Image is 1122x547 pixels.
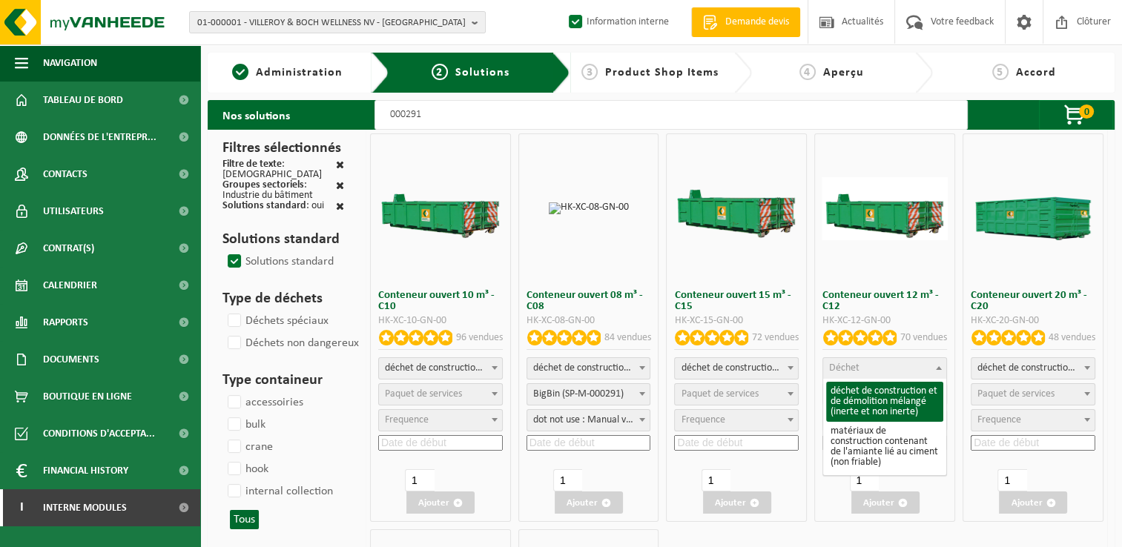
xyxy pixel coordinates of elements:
span: Paquet de services [977,388,1055,400]
span: Calendrier [43,267,97,304]
span: Données de l'entrepr... [43,119,156,156]
span: déchet de construction et de démolition mélangé (inerte et non inerte) [971,358,1095,379]
div: HK-XC-08-GN-00 [527,316,651,326]
span: Conditions d'accepta... [43,415,155,452]
h3: Conteneur ouvert 15 m³ - C15 [674,290,799,312]
li: déchet de construction et de démolition mélangé (inerte et non inerte) [826,382,943,422]
span: Filtre de texte [222,159,282,170]
input: Date de début [971,435,1095,451]
label: Information interne [566,11,669,33]
h3: Type containeur [222,369,344,391]
span: déchet de construction et de démolition mélangé (inerte et non inerte) [378,357,503,379]
label: Déchets spéciaux [225,310,329,332]
button: Ajouter [999,491,1067,514]
button: 0 [1039,100,1113,130]
div: : [DEMOGRAPHIC_DATA] [222,159,336,180]
span: déchet de construction et de démolition mélangé (inerte et non inerte) [527,357,651,379]
span: Administration [256,67,343,79]
div: HK-XC-10-GN-00 [378,316,503,326]
img: HK-XC-10-GN-00 [377,177,504,240]
span: Groupes sectoriels [222,179,304,190]
input: 1 [850,469,879,491]
input: Date de début [527,435,651,451]
span: 1 [232,64,248,80]
button: Ajouter [703,491,771,514]
button: 01-000001 - VILLEROY & BOCH WELLNESS NV - [GEOGRAPHIC_DATA] [189,11,486,33]
div: HK-XC-20-GN-00 [971,316,1095,326]
button: Ajouter [851,491,920,514]
input: Date de début [674,435,799,451]
a: 3Product Shop Items [578,64,722,82]
label: internal collection [225,480,333,503]
span: BigBin (SP-M-000291) [527,383,651,405]
li: matériaux de construction contenant de l'amiante lié au ciment (non friable) [826,422,943,472]
h3: Conteneur ouvert 08 m³ - C08 [527,290,651,312]
span: Utilisateurs [43,193,104,230]
a: 5Accord [940,64,1107,82]
span: 3 [581,64,598,80]
input: 1 [553,469,582,491]
input: 1 [702,469,730,491]
span: dot not use : Manual voor MyVanheede [527,409,651,431]
p: 96 vendues [456,330,503,345]
img: HK-XC-08-GN-00 [549,202,629,214]
label: Déchets non dangereux [225,332,359,354]
span: Frequence [385,414,429,425]
span: Product Shop Items [605,67,719,79]
a: 1Administration [215,64,360,82]
p: 72 vendues [752,330,799,345]
span: Tableau de bord [43,82,123,119]
img: HK-XC-12-GN-00 [822,177,948,240]
span: BigBin (SP-M-000291) [527,384,650,405]
span: Documents [43,341,99,378]
h3: Conteneur ouvert 10 m³ - C10 [378,290,503,312]
label: bulk [225,414,265,436]
span: Navigation [43,44,97,82]
input: Chercher [374,100,968,130]
h3: Conteneur ouvert 20 m³ - C20 [971,290,1095,312]
div: HK-XC-15-GN-00 [674,316,799,326]
span: Paquet de services [385,388,462,400]
span: Paquet de services [681,388,758,400]
span: déchet de construction et de démolition mélangé (inerte et non inerte) [379,358,502,379]
a: 2Solutions [400,64,541,82]
span: Déchet [829,362,859,374]
span: Demande devis [722,15,793,30]
input: Date de début [378,435,503,451]
span: Solutions [455,67,509,79]
span: Frequence [681,414,725,425]
p: 48 vendues [1049,330,1095,345]
img: HK-XC-15-GN-00 [673,177,799,240]
span: 2 [432,64,448,80]
span: déchet de construction et de démolition mélangé (inerte et non inerte) [674,357,799,379]
label: hook [225,458,268,480]
span: Contrat(s) [43,230,94,267]
label: Solutions standard [225,251,334,273]
span: Accord [1016,67,1056,79]
input: 1 [997,469,1026,491]
h2: Nos solutions [208,100,305,130]
h3: Filtres sélectionnés [222,137,344,159]
span: Boutique en ligne [43,378,132,415]
a: Demande devis [691,7,800,37]
span: Rapports [43,304,88,341]
span: Solutions standard [222,200,306,211]
img: HK-XC-20-GN-00 [970,177,1096,240]
h3: Solutions standard [222,228,344,251]
div: HK-XC-12-GN-00 [822,316,947,326]
span: 01-000001 - VILLEROY & BOCH WELLNESS NV - [GEOGRAPHIC_DATA] [197,12,466,34]
h3: Type de déchets [222,288,344,310]
span: 5 [992,64,1009,80]
span: déchet de construction et de démolition mélangé (inerte et non inerte) [675,358,798,379]
label: crane [225,436,273,458]
span: Aperçu [823,67,864,79]
input: 1 [405,469,434,491]
span: Contacts [43,156,88,193]
span: 0 [1079,105,1094,119]
button: Tous [230,510,259,529]
button: Ajouter [555,491,623,514]
span: I [15,489,28,526]
span: Financial History [43,452,128,489]
p: 70 vendues [900,330,947,345]
div: : oui [222,201,324,213]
